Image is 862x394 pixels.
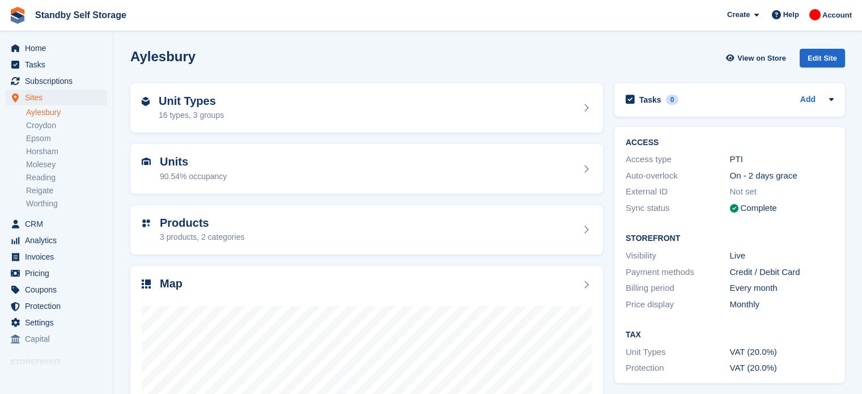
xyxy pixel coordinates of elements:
span: Analytics [25,232,93,248]
a: menu [6,298,107,314]
span: Invoices [25,249,93,265]
a: Worthing [26,198,107,209]
a: menu [6,57,107,73]
h2: ACCESS [626,138,834,147]
div: VAT (20.0%) [730,362,834,375]
h2: Units [160,155,227,168]
div: Every month [730,282,834,295]
h2: Tax [626,331,834,340]
img: unit-icn-7be61d7bf1b0ce9d3e12c5938cc71ed9869f7b940bace4675aadf7bd6d80202e.svg [142,158,151,166]
a: Standby Self Storage [31,6,131,24]
a: Products 3 products, 2 categories [130,205,603,255]
a: Horsham [26,146,107,157]
div: Credit / Debit Card [730,266,834,279]
h2: Unit Types [159,95,224,108]
div: Visibility [626,249,730,262]
a: Edit Site [800,49,845,72]
div: Live [730,249,834,262]
a: menu [6,282,107,298]
div: 3 products, 2 categories [160,231,244,243]
img: unit-type-icn-2b2737a686de81e16bb02015468b77c625bbabd49415b5ef34ead5e3b44a266d.svg [142,97,150,106]
span: Coupons [25,282,93,298]
span: Capital [25,331,93,347]
h2: Map [160,277,182,290]
div: External ID [626,185,730,198]
a: Unit Types 16 types, 3 groups [130,83,603,133]
a: menu [6,73,107,89]
a: menu [6,232,107,248]
img: stora-icon-8386f47178a22dfd0bd8f6a31ec36ba5ce8667c1dd55bd0f319d3a0aa187defe.svg [9,7,26,24]
div: Not set [730,185,834,198]
span: Create [727,9,750,20]
a: menu [6,265,107,281]
a: menu [6,216,107,232]
div: Edit Site [800,49,845,67]
span: Help [783,9,799,20]
a: Croydon [26,120,107,131]
a: Aylesbury [26,107,107,118]
span: Tasks [25,57,93,73]
h2: Tasks [639,95,661,105]
div: VAT (20.0%) [730,346,834,359]
a: menu [6,249,107,265]
span: Pricing [25,265,93,281]
a: View on Store [724,49,791,67]
span: Sites [25,90,93,105]
div: Auto-overlock [626,170,730,183]
a: menu [6,315,107,331]
a: menu [6,90,107,105]
div: Complete [741,202,777,215]
div: On - 2 days grace [730,170,834,183]
a: Molesey [26,159,107,170]
div: Unit Types [626,346,730,359]
a: Reading [26,172,107,183]
img: map-icn-33ee37083ee616e46c38cad1a60f524a97daa1e2b2c8c0bc3eb3415660979fc1.svg [142,279,151,289]
div: Billing period [626,282,730,295]
div: 16 types, 3 groups [159,109,224,121]
div: PTI [730,153,834,166]
div: 0 [666,95,679,105]
span: Subscriptions [25,73,93,89]
div: Protection [626,362,730,375]
a: Reigate [26,185,107,196]
img: Aaron Winter [809,9,821,20]
h2: Aylesbury [130,49,196,64]
a: Units 90.54% occupancy [130,144,603,194]
a: Epsom [26,133,107,144]
span: Account [822,10,852,21]
div: 90.54% occupancy [160,171,227,183]
span: Home [25,40,93,56]
a: menu [6,40,107,56]
h2: Storefront [626,234,834,243]
div: Access type [626,153,730,166]
div: Price display [626,298,730,311]
img: custom-product-icn-752c56ca05d30b4aa98f6f15887a0e09747e85b44ffffa43cff429088544963d.svg [142,219,151,228]
span: View on Store [737,53,786,64]
span: CRM [25,216,93,232]
span: Storefront [10,357,113,368]
a: menu [6,331,107,347]
span: Protection [25,298,93,314]
div: Monthly [730,298,834,311]
a: Add [800,94,816,107]
h2: Products [160,217,244,230]
span: Settings [25,315,93,331]
div: Sync status [626,202,730,215]
div: Payment methods [626,266,730,279]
